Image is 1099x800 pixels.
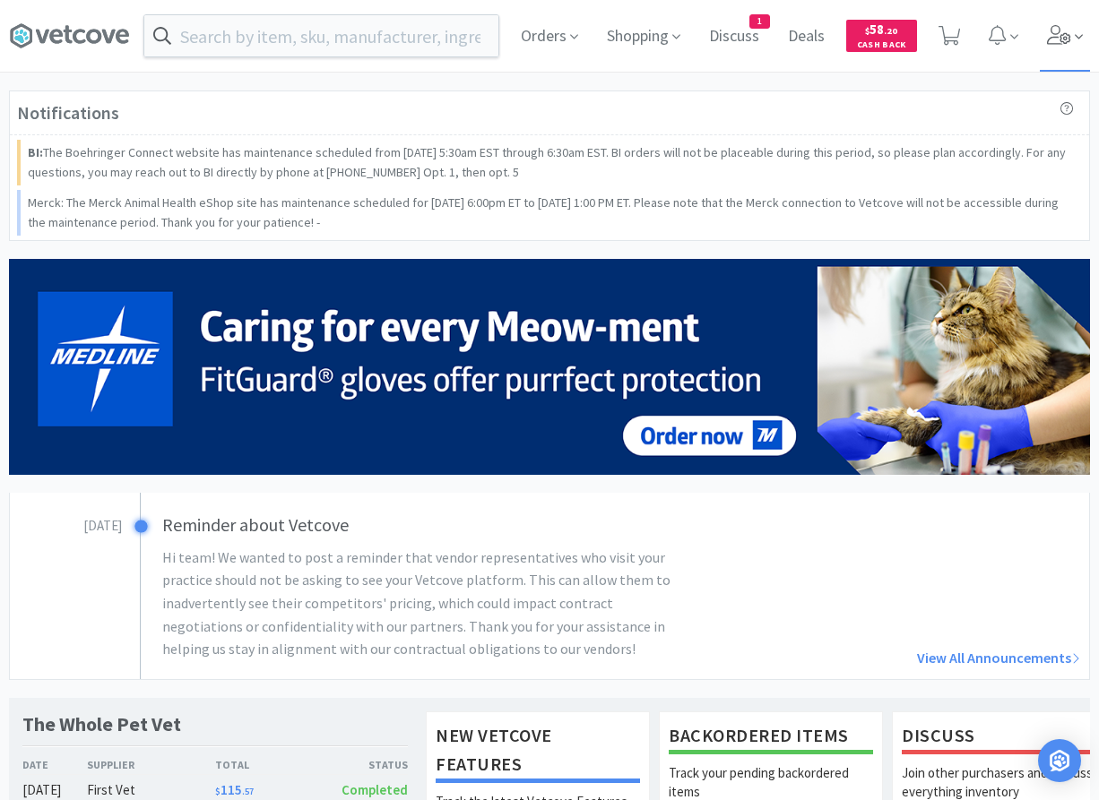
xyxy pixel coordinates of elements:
a: Discuss1 [702,29,766,45]
p: Hi team! We wanted to post a reminder that vendor representatives who visit your practice should ... [162,546,672,661]
span: $ [215,786,221,797]
input: Search by item, sku, manufacturer, ingredient, size... [144,15,498,56]
p: Merck: The Merck Animal Health eShop site has maintenance scheduled for [DATE] 6:00pm ET to [DATE... [28,193,1075,233]
a: View All Announcements [739,647,1080,670]
h3: Reminder about Vetcove [162,511,730,539]
span: 1 [750,15,769,28]
span: $ [865,25,870,37]
div: Total [215,756,312,773]
span: . 57 [242,786,254,797]
h1: Backordered Items [669,721,873,754]
img: 5b85490d2c9a43ef9873369d65f5cc4c_481.png [9,259,1090,475]
h3: Notifications [17,99,119,127]
span: 115 [215,781,254,798]
span: 58 [865,21,897,38]
strong: BI: [28,144,43,160]
h1: New Vetcove Features [436,721,640,783]
div: Open Intercom Messenger [1038,739,1081,782]
h1: The Whole Pet Vet [22,711,181,737]
h3: [DATE] [10,511,122,537]
div: Status [311,756,408,773]
a: Deals [781,29,832,45]
span: Completed [342,781,408,798]
div: Supplier [87,756,215,773]
span: . 20 [884,25,897,37]
a: $58.20Cash Back [846,12,917,60]
span: Cash Back [857,40,906,52]
p: The Boehringer Connect website has maintenance scheduled from [DATE] 5:30am EST through 6:30am ES... [28,142,1075,183]
div: Date [22,756,87,773]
